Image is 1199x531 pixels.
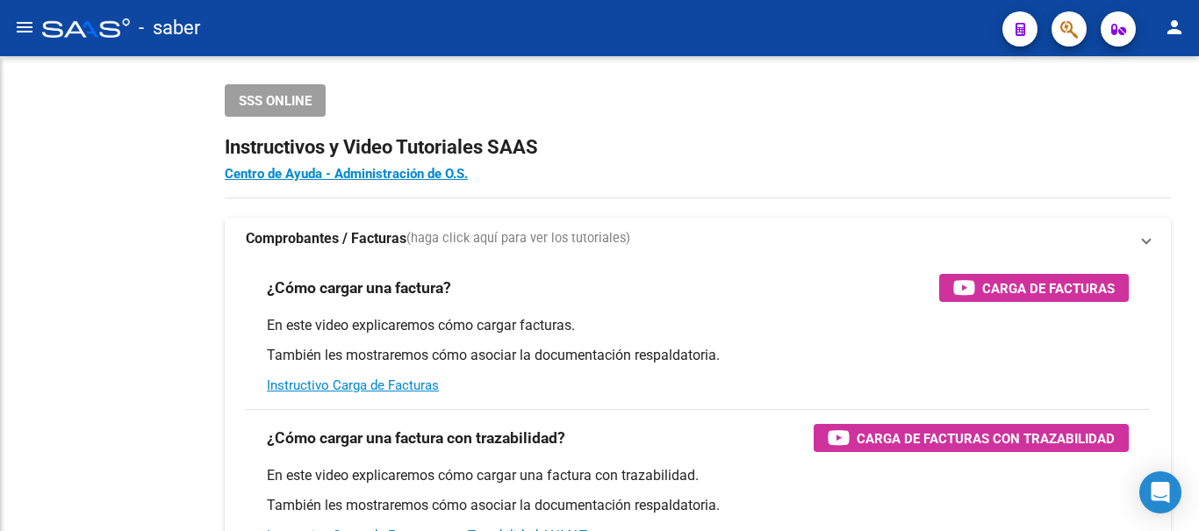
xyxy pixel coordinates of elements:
[267,346,1129,365] p: También les mostraremos cómo asociar la documentación respaldatoria.
[225,218,1171,260] mat-expansion-panel-header: Comprobantes / Facturas(haga click aquí para ver los tutoriales)
[982,277,1115,299] span: Carga de Facturas
[267,316,1129,335] p: En este video explicaremos cómo cargar facturas.
[139,9,200,47] span: - saber
[267,496,1129,515] p: También les mostraremos cómo asociar la documentación respaldatoria.
[225,84,326,117] button: SSS ONLINE
[267,466,1129,485] p: En este video explicaremos cómo cargar una factura con trazabilidad.
[1139,471,1181,513] div: Open Intercom Messenger
[267,377,439,393] a: Instructivo Carga de Facturas
[406,229,630,248] span: (haga click aquí para ver los tutoriales)
[1164,17,1185,38] mat-icon: person
[267,426,565,450] h3: ¿Cómo cargar una factura con trazabilidad?
[246,229,406,248] strong: Comprobantes / Facturas
[814,424,1129,452] button: Carga de Facturas con Trazabilidad
[857,427,1115,449] span: Carga de Facturas con Trazabilidad
[225,131,1171,164] h2: Instructivos y Video Tutoriales SAAS
[14,17,35,38] mat-icon: menu
[239,93,312,109] span: SSS ONLINE
[267,276,451,300] h3: ¿Cómo cargar una factura?
[225,166,468,182] a: Centro de Ayuda - Administración de O.S.
[939,274,1129,302] button: Carga de Facturas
